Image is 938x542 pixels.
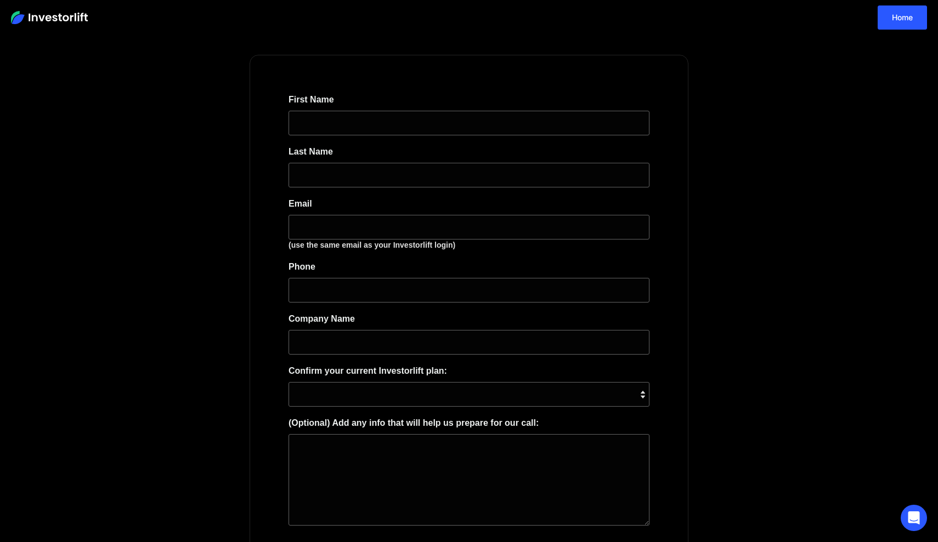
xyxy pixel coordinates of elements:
span: Confirm your current Investorlift plan: [289,366,447,375]
input: Company Name* [289,330,649,355]
div: Open Intercom Messenger [901,505,927,531]
input: First Name* [289,111,649,135]
input: Phone* [289,278,649,303]
a: Home [878,5,927,30]
span: Company Name [289,314,355,323]
textarea: (Optional) Add any info that will help us prepare for our call: [289,434,649,526]
input: Email*(use the same email as your Investorlift login) [289,215,649,239]
span: Phone [289,262,315,271]
span: First Name [289,95,334,104]
span: (use the same email as your Investorlift login) [289,241,455,249]
span: Email [289,199,312,208]
input: Last Name* [289,163,649,187]
span: (Optional) Add any info that will help us prepare for our call: [289,418,539,427]
select: Confirm your current Investorlift plan:* [289,382,649,407]
span: Last Name [289,147,333,156]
